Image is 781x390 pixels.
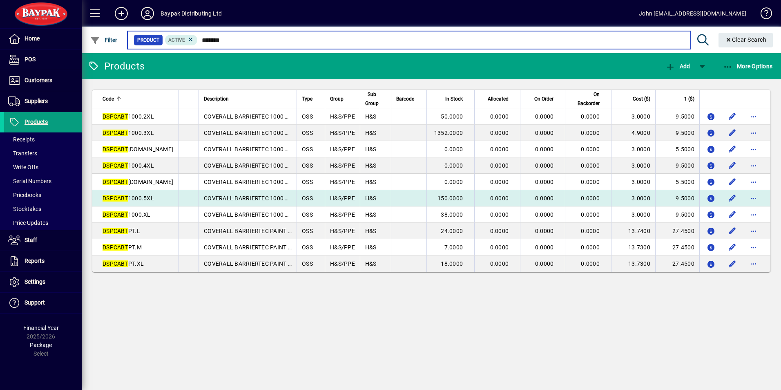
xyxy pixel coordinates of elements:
span: Pricebooks [8,192,41,198]
span: 0.0000 [490,130,509,136]
span: Group [330,94,344,103]
td: 3.0000 [611,108,655,125]
span: 24.0000 [441,228,463,234]
a: Transfers [4,146,82,160]
button: Edit [726,224,739,238]
td: 27.4500 [655,256,699,272]
button: Filter [88,33,120,47]
a: POS [4,49,82,70]
span: Package [30,342,52,348]
td: 9.5000 [655,108,699,125]
button: More options [747,257,760,270]
span: H&S [365,146,377,152]
span: COVERALL BARRIERTEC 1000 SMS WHITE 3XL (50) [204,130,340,136]
td: 27.4500 [655,239,699,256]
span: Support [25,299,45,306]
span: Filter [90,37,118,43]
span: 18.0000 [441,260,463,267]
span: Active [168,37,185,43]
button: Edit [726,126,739,139]
span: 1000.3XL [103,130,154,136]
div: Allocated [480,94,516,103]
span: 38.0000 [441,211,463,218]
span: H&S [365,211,377,218]
span: H&S/PPE [330,211,355,218]
span: Code [103,94,114,103]
span: 150.0000 [437,195,463,202]
span: Customers [25,77,52,83]
a: Receipts [4,132,82,146]
span: 0.0000 [535,130,554,136]
button: More options [747,175,760,188]
span: Description [204,94,229,103]
span: H&S [365,244,377,251]
span: Price Updates [8,220,48,226]
span: Receipts [8,136,35,143]
span: 0.0000 [444,146,463,152]
span: COVERALL BARRIERTEC PAINT TECH WHITE/BLUE L (25) [204,228,355,234]
button: Edit [726,208,739,221]
span: 0.0000 [581,260,600,267]
button: More options [747,208,760,221]
span: COVERALL BARRIERTEC 1000 SMS WHITE 5XL (50) [204,195,340,202]
span: POS [25,56,36,63]
span: 0.0000 [535,211,554,218]
em: DSPCABT [103,179,128,185]
span: PT.L [103,228,140,234]
div: Description [204,94,292,103]
span: Home [25,35,40,42]
span: 50.0000 [441,113,463,120]
span: 0.0000 [581,146,600,152]
span: 1000.XL [103,211,151,218]
span: 0.0000 [535,162,554,169]
span: 0.0000 [490,146,509,152]
span: 0.0000 [535,195,554,202]
button: More options [747,192,760,205]
span: 0.0000 [490,179,509,185]
td: 3.0000 [611,141,655,157]
span: 0.0000 [444,162,463,169]
span: 0.0000 [490,260,509,267]
td: 13.7300 [611,256,655,272]
span: Product [137,36,159,44]
td: 5.5000 [655,141,699,157]
div: Baypak Distributing Ltd [161,7,222,20]
span: Type [302,94,312,103]
div: Sub Group [365,90,386,108]
span: 0.0000 [581,195,600,202]
span: 0.0000 [581,228,600,234]
span: H&S/PPE [330,146,355,152]
button: More options [747,126,760,139]
span: 0.0000 [444,179,463,185]
span: 0.0000 [490,228,509,234]
button: Add [108,6,134,21]
span: H&S [365,130,377,136]
span: 0.0000 [535,146,554,152]
span: Suppliers [25,98,48,104]
span: OSS [302,130,313,136]
button: More options [747,224,760,238]
span: H&S [365,179,377,185]
a: Serial Numbers [4,174,82,188]
em: DSPCABT [103,195,128,202]
span: Sub Group [365,90,379,108]
div: On Backorder [570,90,607,108]
span: 0.0000 [581,130,600,136]
span: 0.0000 [535,244,554,251]
td: 9.5000 [655,157,699,174]
a: Reports [4,251,82,271]
td: 9.5000 [655,206,699,223]
button: More Options [721,59,775,74]
span: In Stock [445,94,463,103]
span: H&S/PPE [330,195,355,202]
span: Stocktakes [8,206,41,212]
a: Knowledge Base [754,2,771,28]
button: Edit [726,159,739,172]
div: In Stock [432,94,470,103]
span: 0.0000 [581,162,600,169]
div: John [EMAIL_ADDRESS][DOMAIN_NAME] [639,7,746,20]
a: Stocktakes [4,202,82,216]
em: DSPCABT [103,113,128,120]
span: OSS [302,260,313,267]
span: 1000.4XL [103,162,154,169]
